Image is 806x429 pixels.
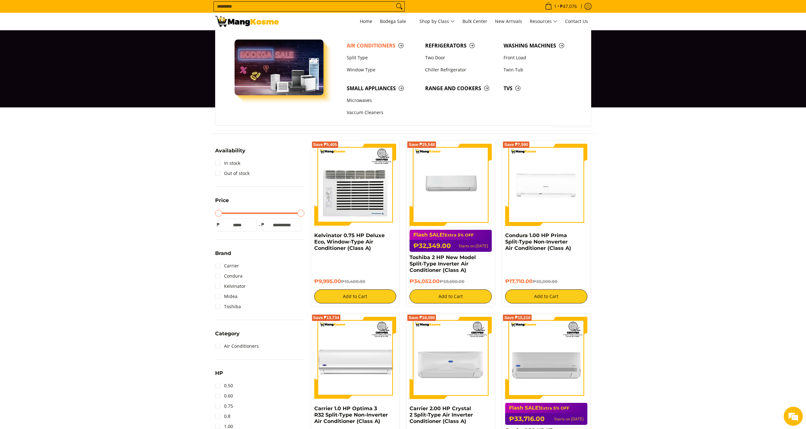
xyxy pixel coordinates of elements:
[344,94,422,106] a: Microwaves
[504,316,530,320] span: Save ₱15,210
[215,381,233,391] a: 0.50
[495,18,522,24] span: New Arrivals
[313,143,337,147] span: Save ₱5,405
[215,281,246,291] a: Kelvinator
[462,18,487,24] span: Bulk Center
[215,331,240,341] summary: Open
[344,52,422,64] a: Split Type
[505,144,587,226] img: Condura 1.00 HP Prima Split-Type Non-Inverter Air Conditioner (Class A)
[360,18,372,24] span: Home
[409,143,435,147] span: Save ₱25,548
[344,40,422,52] a: Air Conditioners
[260,222,266,228] span: ₱
[215,261,239,271] a: Carrier
[559,4,578,9] span: ₱47,076
[410,278,492,285] h6: ₱34,052.00
[344,82,422,94] a: Small Appliances
[215,341,259,351] a: Air Conditioners
[409,316,435,320] span: Save ₱18,090
[504,42,576,50] span: Washing Machines
[347,42,419,50] span: Air Conditioners
[314,317,396,399] img: Carrier 1.0 HP Optima 3 R32 Split-Type Non-Inverter Air Conditioner (Class A)
[215,302,241,312] a: Toshiba
[526,13,561,30] a: Resources
[504,143,528,147] span: Save ₱7,590
[235,40,324,95] img: Bodega Sale
[394,2,404,11] button: Search
[562,13,591,30] a: Contact Us
[410,254,476,273] a: Toshiba 2 HP New Model Split-Type Inverter Air Conditioner (Class A)
[215,16,279,27] img: Bodega Sale Aircon l Mang Kosme: Home Appliances Warehouse Sale
[419,18,455,25] span: Shop by Class
[341,279,365,284] del: ₱15,400.00
[215,251,231,261] summary: Open
[410,317,492,399] img: Carrier 2.00 HP Crystal 2 Split-Type Air Inverter Conditioner (Class A)
[425,84,497,92] span: Range and Cookers
[505,289,587,303] button: Add to Cart
[504,84,576,92] span: TVs
[215,371,223,381] summary: Open
[530,18,557,25] span: Resources
[215,251,231,256] span: Brand
[500,64,579,76] a: Twin Tub
[500,40,579,52] a: Washing Machines
[410,144,492,226] img: Toshiba 2 HP New Model Split-Type Inverter Air Conditioner (Class A)
[314,289,396,303] button: Add to Cart
[215,291,237,302] a: Midea
[215,411,230,421] a: 0.8
[215,148,245,158] summary: Open
[215,198,229,203] span: Price
[344,107,422,119] a: Vaccum Cleaners
[357,13,375,30] a: Home
[347,84,419,92] span: Small Appliances
[377,13,415,30] a: Bodega Sale
[459,13,490,30] a: Bulk Center
[416,13,458,30] a: Shop by Class
[422,40,500,52] a: Refrigerators
[314,278,396,285] h6: ₱9,995.00
[500,52,579,64] a: Front Load
[314,144,396,226] img: Kelvinator 0.75 HP Deluxe Eco, Window-Type Air Conditioner (Class A)
[215,158,240,168] a: In stock
[439,279,464,284] del: ₱59,600.00
[215,391,233,401] a: 0.60
[543,3,579,10] span: •
[492,13,525,30] a: New Arrivals
[425,42,497,50] span: Refrigerators
[314,405,388,424] a: Carrier 1.0 HP Optima 3 R32 Split-Type Non-Inverter Air Conditioner (Class A)
[215,401,233,411] a: 0.75
[215,148,245,153] span: Availability
[422,82,500,94] a: Range and Cookers
[215,331,240,336] span: Category
[500,82,579,94] a: TVs
[313,316,339,320] span: Save ₱13,734
[215,371,223,376] span: HP
[215,198,229,208] summary: Open
[410,405,473,424] a: Carrier 2.00 HP Crystal 2 Split-Type Air Inverter Conditioner (Class A)
[422,64,500,76] a: Chiller Refrigerator
[314,232,385,251] a: Kelvinator 0.75 HP Deluxe Eco, Window-Type Air Conditioner (Class A)
[422,52,500,64] a: Two Door
[410,289,492,303] button: Add to Cart
[344,64,422,76] a: Window Type
[380,18,412,25] span: Bodega Sale
[215,222,221,228] span: ₱
[285,13,591,30] nav: Main Menu
[505,232,571,251] a: Condura 1.00 HP Prima Split-Type Non-Inverter Air Conditioner (Class A)
[533,279,557,284] del: ₱25,300.00
[553,4,557,9] span: 1
[215,168,250,178] a: Out of stock
[505,317,587,399] img: Carrier 1.50 HP XPower Gold 3 Split-Type Inverter Air Conditioner (Class A)
[505,278,587,285] h6: ₱17,710.00
[565,18,588,24] span: Contact Us
[215,271,243,281] a: Condura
